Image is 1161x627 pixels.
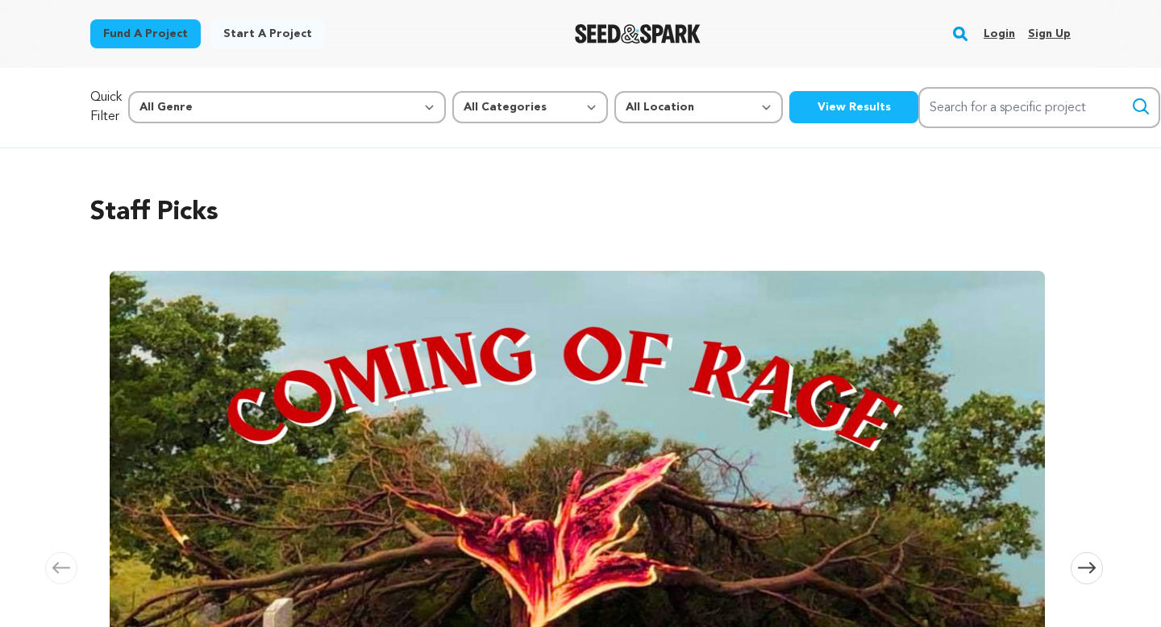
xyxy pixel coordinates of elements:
[918,87,1160,128] input: Search for a specific project
[789,91,918,123] button: View Results
[90,193,1071,232] h2: Staff Picks
[90,88,122,127] p: Quick Filter
[1028,21,1071,47] a: Sign up
[575,24,701,44] img: Seed&Spark Logo Dark Mode
[984,21,1015,47] a: Login
[90,19,201,48] a: Fund a project
[210,19,325,48] a: Start a project
[575,24,701,44] a: Seed&Spark Homepage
